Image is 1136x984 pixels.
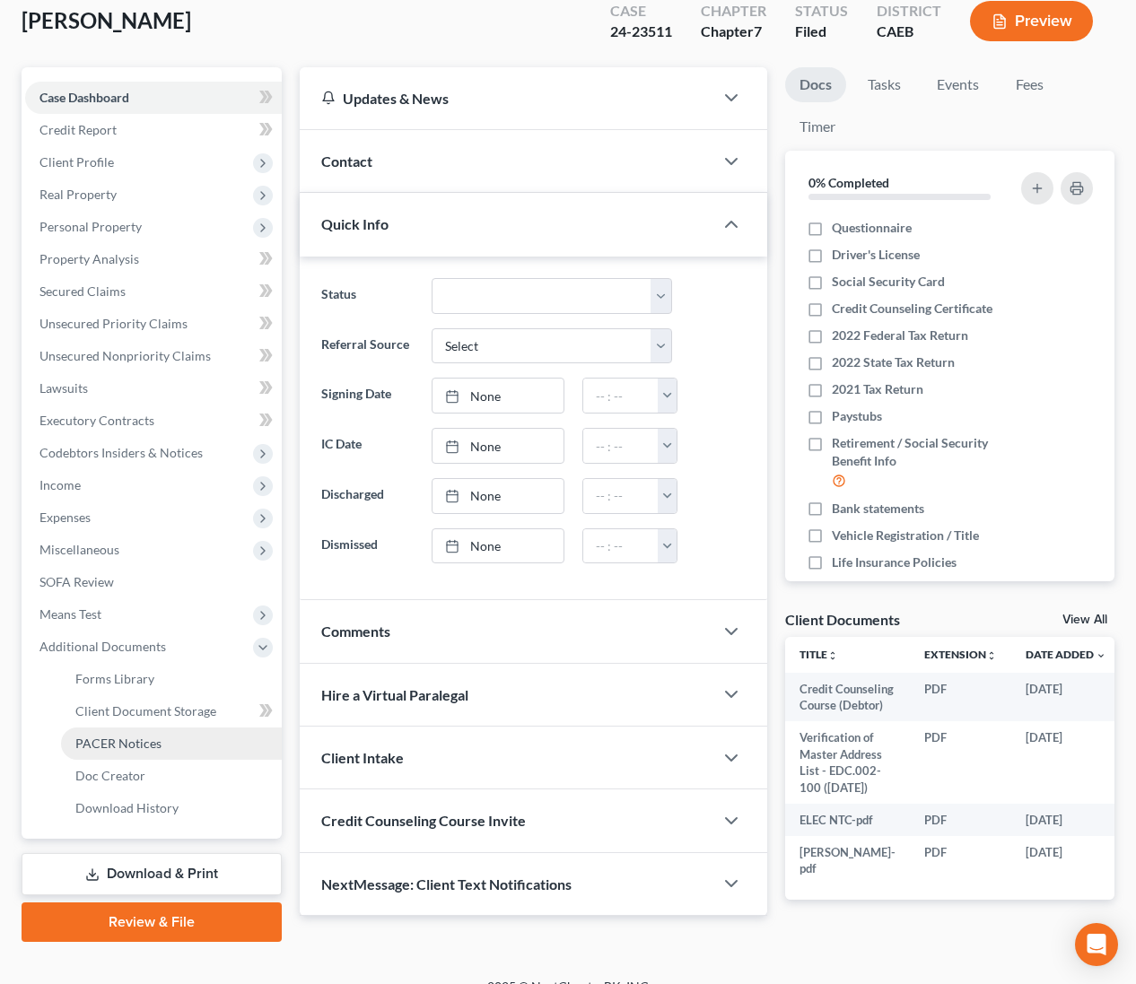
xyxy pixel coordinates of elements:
[795,22,848,42] div: Filed
[433,529,564,563] a: None
[1062,614,1107,626] a: View All
[832,553,957,571] span: Life Insurance Policies
[39,477,81,492] span: Income
[785,673,910,722] td: Credit Counseling Course (Debtor)
[1026,648,1106,661] a: Date Added expand_more
[321,215,389,232] span: Quick Info
[39,219,142,234] span: Personal Property
[25,243,282,275] a: Property Analysis
[832,407,882,425] span: Paystubs
[75,671,154,686] span: Forms Library
[785,67,846,102] a: Docs
[61,663,282,695] a: Forms Library
[910,721,1011,804] td: PDF
[39,283,126,299] span: Secured Claims
[832,246,920,264] span: Driver's License
[321,89,693,108] div: Updates & News
[25,372,282,405] a: Lawsuits
[22,853,282,895] a: Download & Print
[39,606,101,622] span: Means Test
[75,800,179,815] span: Download History
[39,187,117,202] span: Real Property
[970,1,1093,41] button: Preview
[39,154,114,170] span: Client Profile
[832,273,945,291] span: Social Security Card
[433,379,564,413] a: None
[853,67,915,102] a: Tasks
[75,736,162,751] span: PACER Notices
[321,812,526,829] span: Credit Counseling Course Invite
[39,122,117,137] span: Credit Report
[910,836,1011,885] td: PDF
[61,792,282,824] a: Download History
[39,574,114,589] span: SOFA Review
[25,275,282,308] a: Secured Claims
[22,7,191,33] span: [PERSON_NAME]
[583,379,659,413] input: -- : --
[39,639,166,654] span: Additional Documents
[1075,923,1118,966] div: Open Intercom Messenger
[610,1,672,22] div: Case
[25,114,282,146] a: Credit Report
[1011,721,1121,804] td: [DATE]
[832,300,992,318] span: Credit Counseling Certificate
[25,405,282,437] a: Executory Contracts
[312,328,423,364] label: Referral Source
[583,479,659,513] input: -- : --
[61,727,282,760] a: PACER Notices
[877,1,941,22] div: District
[39,316,188,331] span: Unsecured Priority Claims
[910,804,1011,836] td: PDF
[610,22,672,42] div: 24-23511
[800,648,838,661] a: Titleunfold_more
[22,902,282,942] a: Review & File
[39,445,203,460] span: Codebtors Insiders & Notices
[39,413,154,428] span: Executory Contracts
[832,353,955,371] span: 2022 State Tax Return
[785,610,900,629] div: Client Documents
[321,686,468,703] span: Hire a Virtual Paralegal
[795,1,848,22] div: Status
[312,278,423,314] label: Status
[832,500,924,518] span: Bank statements
[1011,836,1121,885] td: [DATE]
[785,721,910,804] td: Verification of Master Address List - EDC.002-100 ([DATE])
[785,836,910,885] td: [PERSON_NAME]-pdf
[832,580,1017,616] span: Retirement Account Statements Showing Balance
[25,308,282,340] a: Unsecured Priority Claims
[61,695,282,727] a: Client Document Storage
[39,90,129,105] span: Case Dashboard
[39,380,88,396] span: Lawsuits
[832,219,912,237] span: Questionnaire
[25,566,282,598] a: SOFA Review
[583,529,659,563] input: -- : --
[39,509,91,525] span: Expenses
[25,82,282,114] a: Case Dashboard
[754,22,762,39] span: 7
[910,673,1011,722] td: PDF
[832,527,979,544] span: Vehicle Registration / Title
[583,429,659,463] input: -- : --
[75,768,145,783] span: Doc Creator
[312,428,423,464] label: IC Date
[321,749,404,766] span: Client Intake
[39,542,119,557] span: Miscellaneous
[1096,650,1106,661] i: expand_more
[827,650,838,661] i: unfold_more
[25,340,282,372] a: Unsecured Nonpriority Claims
[924,648,997,661] a: Extensionunfold_more
[832,434,1017,470] span: Retirement / Social Security Benefit Info
[321,875,572,893] span: NextMessage: Client Text Notifications
[75,703,216,718] span: Client Document Storage
[701,22,766,42] div: Chapter
[832,380,923,398] span: 2021 Tax Return
[1011,673,1121,722] td: [DATE]
[701,1,766,22] div: Chapter
[39,251,139,266] span: Property Analysis
[986,650,997,661] i: unfold_more
[312,478,423,514] label: Discharged
[39,348,211,363] span: Unsecured Nonpriority Claims
[1011,804,1121,836] td: [DATE]
[785,804,910,836] td: ELEC NTC-pdf
[312,378,423,414] label: Signing Date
